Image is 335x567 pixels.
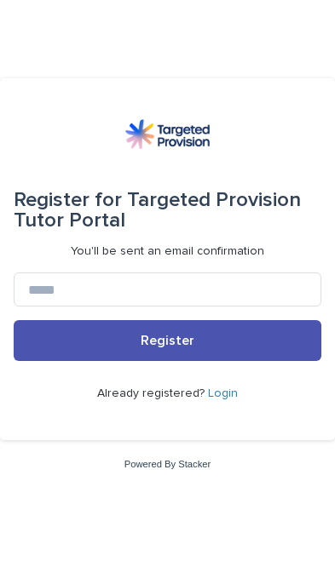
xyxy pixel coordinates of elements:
span: Register for [14,190,122,210]
span: Register [141,334,194,347]
button: Register [14,320,321,361]
a: Login [208,387,238,399]
span: Already registered? [97,387,208,399]
img: M5nRWzHhSzIhMunXDL62 [125,119,209,149]
div: Targeted Provision Tutor Portal [14,176,321,244]
p: You'll be sent an email confirmation [71,244,264,259]
a: Powered By Stacker [124,459,211,469]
